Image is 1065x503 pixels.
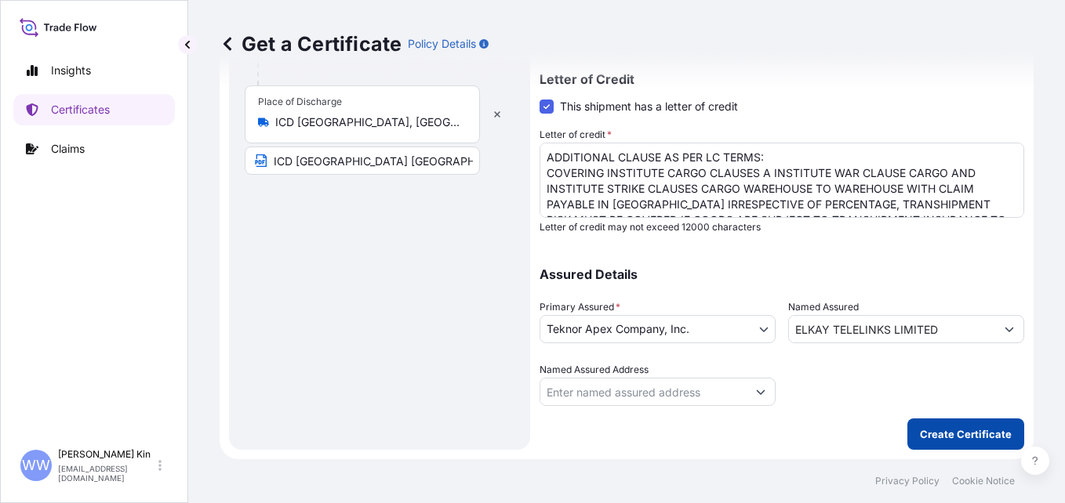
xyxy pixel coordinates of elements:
p: Policy Details [408,36,476,52]
button: Create Certificate [907,418,1024,450]
p: Assured Details [540,268,1024,280]
span: WW [22,458,50,473]
input: Place of Discharge [275,114,460,130]
p: Letter of credit may not exceed 12000 characters [540,221,1024,233]
div: Place of Discharge [258,96,342,108]
label: Letter of credit [540,127,612,143]
p: [EMAIL_ADDRESS][DOMAIN_NAME] [58,464,155,483]
a: Insights [13,55,175,86]
p: Insights [51,63,91,78]
a: Certificates [13,94,175,125]
button: Show suggestions [995,315,1023,343]
p: Get a Certificate [220,31,402,56]
input: Assured Name [789,315,995,343]
p: Certificates [51,102,110,118]
a: Cookie Notice [952,475,1015,487]
span: Teknor Apex Company, Inc. [547,321,689,337]
input: Text to appear on certificate [245,147,480,175]
span: Primary Assured [540,299,620,315]
input: Named Assured Address [540,378,747,406]
span: This shipment has a letter of credit [560,99,738,114]
button: Teknor Apex Company, Inc. [540,315,776,343]
p: Create Certificate [920,426,1012,442]
p: Claims [51,141,85,157]
label: Named Assured [788,299,859,315]
a: Privacy Policy [875,475,940,487]
button: Show suggestions [747,378,775,406]
label: Named Assured Address [540,362,649,378]
p: [PERSON_NAME] Kin [58,448,155,461]
a: Claims [13,133,175,165]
